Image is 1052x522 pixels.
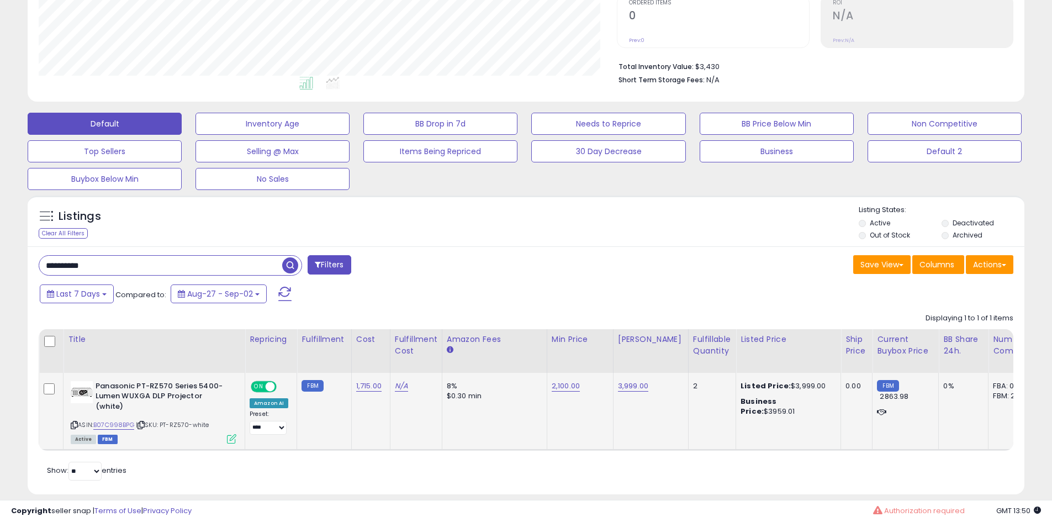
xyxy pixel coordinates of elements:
div: Fulfillment Cost [395,334,437,357]
button: Default 2 [868,140,1022,162]
button: Inventory Age [195,113,350,135]
button: Save View [853,255,911,274]
span: FBM [98,435,118,444]
small: Amazon Fees. [447,345,453,355]
div: ASIN: [71,381,236,442]
div: [PERSON_NAME] [618,334,684,345]
div: seller snap | | [11,506,192,516]
span: 2863.98 [880,391,908,402]
label: Out of Stock [870,230,910,240]
span: | SKU: PT-RZ570-white [136,420,209,429]
div: Displaying 1 to 1 of 1 items [926,313,1013,324]
button: Selling @ Max [195,140,350,162]
div: Min Price [552,334,609,345]
a: 3,999.00 [618,381,648,392]
div: BB Share 24h. [943,334,984,357]
a: 2,100.00 [552,381,580,392]
small: Prev: 0 [629,37,644,44]
label: Archived [953,230,982,240]
button: No Sales [195,168,350,190]
button: Buybox Below Min [28,168,182,190]
b: Panasonic PT-RZ570 Series 5400-Lumen WUXGA DLP Projector (white) [96,381,230,415]
button: BB Drop in 7d [363,113,517,135]
button: Top Sellers [28,140,182,162]
small: FBM [302,380,323,392]
a: Privacy Policy [143,505,192,516]
div: Listed Price [741,334,836,345]
div: $3959.01 [741,397,832,416]
a: N/A [395,381,408,392]
b: Business Price: [741,396,776,416]
button: Non Competitive [868,113,1022,135]
span: Columns [919,259,954,270]
div: Cost [356,334,385,345]
span: Show: entries [47,465,126,476]
b: Listed Price: [741,381,791,391]
span: OFF [275,382,293,391]
button: Aug-27 - Sep-02 [171,284,267,303]
div: Fulfillable Quantity [693,334,731,357]
div: Num of Comp. [993,334,1033,357]
div: Amazon Fees [447,334,542,345]
button: Items Being Repriced [363,140,517,162]
div: FBA: 0 [993,381,1029,391]
div: 0% [943,381,980,391]
a: Terms of Use [94,505,141,516]
a: 1,715.00 [356,381,382,392]
span: ON [252,382,266,391]
div: 8% [447,381,538,391]
div: FBM: 2 [993,391,1029,401]
a: B07C998BPG [93,420,134,430]
span: N/A [706,75,720,85]
b: Short Term Storage Fees: [618,75,705,85]
span: Compared to: [115,289,166,300]
button: BB Price Below Min [700,113,854,135]
img: 41v+PhUe3aL._SL40_.jpg [71,381,93,403]
span: Last 7 Days [56,288,100,299]
div: Current Buybox Price [877,334,934,357]
button: 30 Day Decrease [531,140,685,162]
button: Filters [308,255,351,275]
button: Needs to Reprice [531,113,685,135]
button: Business [700,140,854,162]
div: Title [68,334,240,345]
div: Fulfillment [302,334,346,345]
div: Repricing [250,334,292,345]
div: $0.30 min [447,391,538,401]
p: Listing States: [859,205,1024,215]
small: FBM [877,380,898,392]
div: Clear All Filters [39,228,88,239]
div: Ship Price [845,334,868,357]
small: Prev: N/A [833,37,854,44]
div: 0.00 [845,381,864,391]
span: 2025-09-10 13:50 GMT [996,505,1041,516]
span: All listings currently available for purchase on Amazon [71,435,96,444]
div: Preset: [250,410,288,435]
button: Default [28,113,182,135]
button: Columns [912,255,964,274]
h2: N/A [833,9,1013,24]
label: Deactivated [953,218,994,228]
div: 2 [693,381,727,391]
b: Total Inventory Value: [618,62,694,71]
h5: Listings [59,209,101,224]
button: Last 7 Days [40,284,114,303]
div: Amazon AI [250,398,288,408]
label: Active [870,218,890,228]
strong: Copyright [11,505,51,516]
span: Aug-27 - Sep-02 [187,288,253,299]
li: $3,430 [618,59,1005,72]
div: $3,999.00 [741,381,832,391]
h2: 0 [629,9,809,24]
button: Actions [966,255,1013,274]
